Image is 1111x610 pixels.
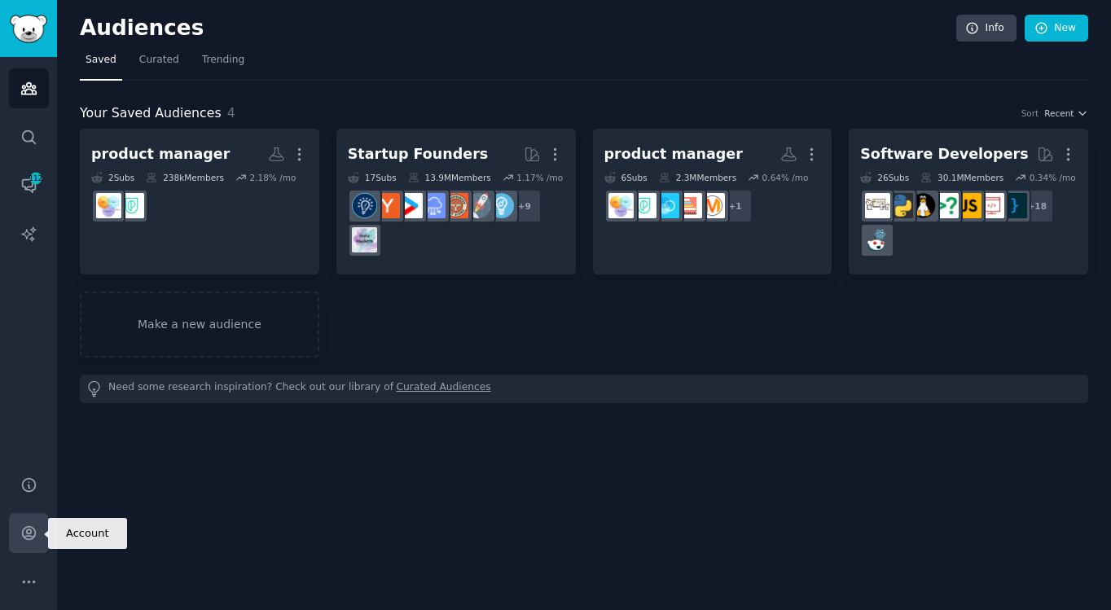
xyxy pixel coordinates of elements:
a: New [1025,15,1088,42]
div: Sort [1021,108,1039,119]
img: learnpython [865,193,890,218]
div: 2.18 % /mo [249,172,296,183]
div: product manager [91,144,230,165]
img: reactjs [865,227,890,252]
h2: Audiences [80,15,956,42]
img: programming [1002,193,1027,218]
img: ycombinator [375,193,400,218]
img: SaaS [420,193,446,218]
span: Recent [1044,108,1074,119]
img: cscareerquestions [933,193,959,218]
img: javascript [956,193,981,218]
img: Entrepreneurship [352,193,377,218]
img: indiehackers [352,227,377,252]
img: ProductManagement [96,193,121,218]
div: 1.17 % /mo [516,172,563,183]
img: marketing [700,193,725,218]
div: product manager [604,144,743,165]
img: ProductMgmt [119,193,144,218]
div: Need some research inspiration? Check out our library of [80,375,1088,403]
button: Recent [1044,108,1088,119]
div: 6 Sub s [604,172,648,183]
div: 0.64 % /mo [762,172,809,183]
span: 112 [29,173,43,184]
div: 0.34 % /mo [1030,172,1076,183]
img: webdev [979,193,1004,218]
div: 26 Sub s [860,172,909,183]
div: + 18 [1020,189,1054,223]
a: Startup Founders17Subs13.9MMembers1.17% /mo+9EntrepreneurstartupsEntrepreneurRideAlongSaaSstartup... [336,129,576,274]
img: Python [888,193,913,218]
span: Curated [139,53,179,68]
div: 30.1M Members [920,172,1003,183]
div: 13.9M Members [408,172,491,183]
a: Curated [134,47,185,81]
img: projectmanagement [677,193,702,218]
div: Software Developers [860,144,1028,165]
span: 4 [227,105,235,121]
a: Curated Audiences [397,380,491,397]
div: + 1 [718,189,753,223]
span: Your Saved Audiences [80,103,222,124]
img: GummySearch logo [10,15,47,43]
a: product manager2Subs238kMembers2.18% /moProductMgmtProductManagement [80,129,319,274]
a: Make a new audience [80,292,319,358]
span: Trending [202,53,244,68]
div: Startup Founders [348,144,488,165]
a: product manager6Subs2.3MMembers0.64% /mo+1marketingprojectmanagementmindtheproductProductMgmtProd... [593,129,832,274]
a: 112 [9,165,49,205]
img: startup [397,193,423,218]
a: Info [956,15,1017,42]
img: EntrepreneurRideAlong [443,193,468,218]
div: + 9 [507,189,542,223]
a: Software Developers26Subs30.1MMembers0.34% /mo+18programmingwebdevjavascriptcscareerquestionslinu... [849,129,1088,274]
img: ProductManagement [608,193,634,218]
img: startups [466,193,491,218]
span: Saved [86,53,116,68]
a: Saved [80,47,122,81]
div: 17 Sub s [348,172,397,183]
a: Trending [196,47,250,81]
img: mindtheproduct [654,193,679,218]
img: Entrepreneur [489,193,514,218]
img: ProductMgmt [631,193,656,218]
div: 2 Sub s [91,172,134,183]
div: 2.3M Members [659,172,736,183]
div: 238k Members [146,172,224,183]
img: linux [911,193,936,218]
